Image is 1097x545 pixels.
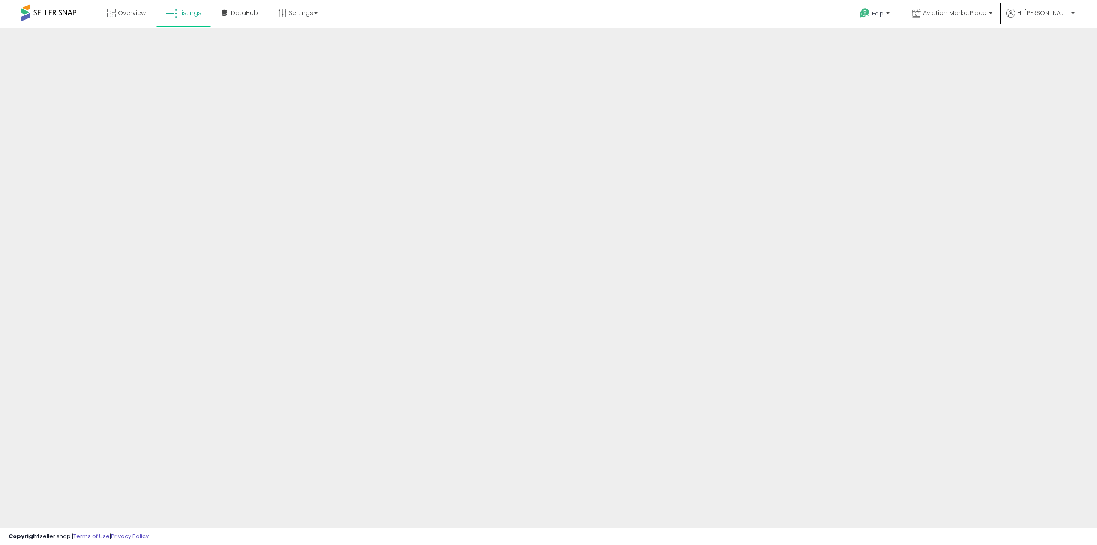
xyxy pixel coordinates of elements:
[853,1,898,28] a: Help
[231,9,258,17] span: DataHub
[923,9,986,17] span: Aviation MarketPlace
[1006,9,1075,28] a: Hi [PERSON_NAME]
[872,10,884,17] span: Help
[179,9,201,17] span: Listings
[859,8,870,18] i: Get Help
[1017,9,1069,17] span: Hi [PERSON_NAME]
[118,9,146,17] span: Overview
